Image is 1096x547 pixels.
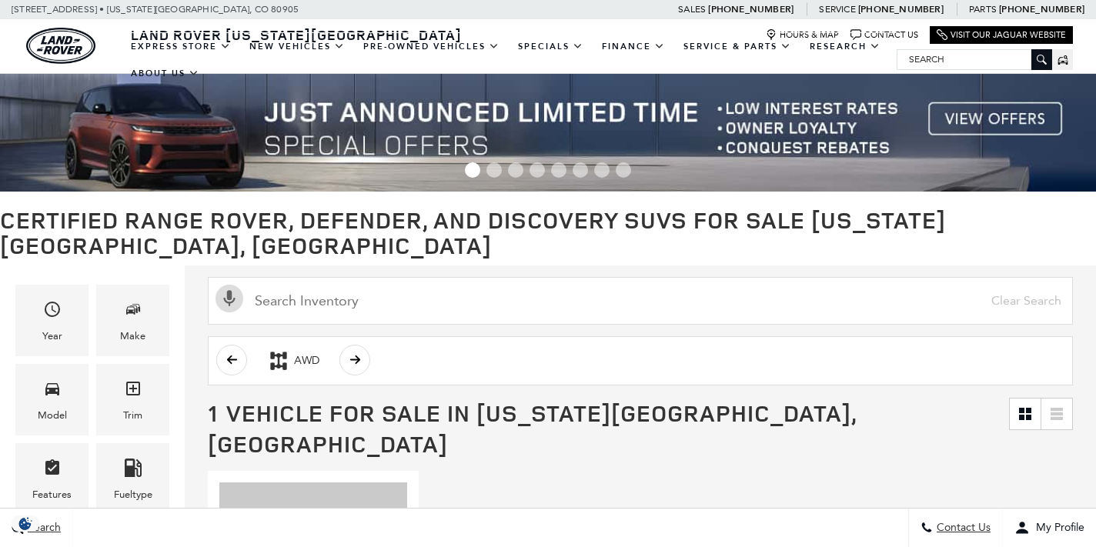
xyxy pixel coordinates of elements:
[26,28,95,64] img: Land Rover
[999,3,1084,15] a: [PHONE_NUMBER]
[339,345,370,375] button: scroll right
[354,33,509,60] a: Pre-Owned Vehicles
[850,29,918,41] a: Contact Us
[937,29,1066,41] a: Visit Our Jaguar Website
[124,455,142,486] span: Fueltype
[1030,522,1084,535] span: My Profile
[42,328,62,345] div: Year
[131,25,462,44] span: Land Rover [US_STATE][GEOGRAPHIC_DATA]
[573,162,588,178] span: Go to slide 6
[12,4,299,15] a: [STREET_ADDRESS] • [US_STATE][GEOGRAPHIC_DATA], CO 80905
[294,354,319,368] div: AWD
[259,345,328,377] button: AWDAWD
[594,162,610,178] span: Go to slide 7
[122,33,240,60] a: EXPRESS STORE
[465,162,480,178] span: Go to slide 1
[114,486,152,503] div: Fueltype
[208,397,857,459] span: 1 Vehicle for Sale in [US_STATE][GEOGRAPHIC_DATA], [GEOGRAPHIC_DATA]
[216,285,243,312] svg: Click to toggle on voice search
[122,60,209,87] a: About Us
[8,515,43,532] section: Click to Open Cookie Consent Modal
[43,455,62,486] span: Features
[267,349,290,372] div: AWD
[123,407,142,424] div: Trim
[508,162,523,178] span: Go to slide 3
[15,364,89,435] div: ModelModel
[124,375,142,407] span: Trim
[800,33,890,60] a: Research
[124,296,142,328] span: Make
[486,162,502,178] span: Go to slide 2
[240,33,354,60] a: New Vehicles
[674,33,800,60] a: Service & Parts
[208,277,1073,325] input: Search Inventory
[509,33,593,60] a: Specials
[96,285,169,356] div: MakeMake
[96,364,169,435] div: TrimTrim
[216,345,247,375] button: scroll left
[8,515,43,532] img: Opt-Out Icon
[43,296,62,328] span: Year
[530,162,545,178] span: Go to slide 4
[897,50,1051,68] input: Search
[678,4,706,15] span: Sales
[766,29,839,41] a: Hours & Map
[551,162,566,178] span: Go to slide 5
[38,407,67,424] div: Model
[26,28,95,64] a: land-rover
[32,486,72,503] div: Features
[15,285,89,356] div: YearYear
[593,33,674,60] a: Finance
[96,443,169,515] div: FueltypeFueltype
[122,25,471,44] a: Land Rover [US_STATE][GEOGRAPHIC_DATA]
[15,443,89,515] div: FeaturesFeatures
[43,375,62,407] span: Model
[120,328,145,345] div: Make
[122,33,897,87] nav: Main Navigation
[819,4,855,15] span: Service
[708,3,794,15] a: [PHONE_NUMBER]
[969,4,997,15] span: Parts
[616,162,631,178] span: Go to slide 8
[858,3,944,15] a: [PHONE_NUMBER]
[933,522,991,535] span: Contact Us
[1003,509,1096,547] button: Open user profile menu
